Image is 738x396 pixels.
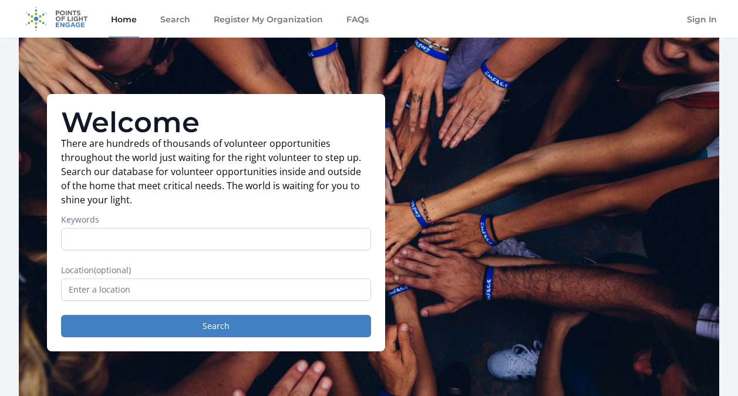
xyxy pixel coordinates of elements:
button: Search [61,315,371,337]
span: (optional) [94,264,131,276]
input: Enter a location [61,278,371,301]
label: Location [61,264,371,276]
p: There are hundreds of thousands of volunteer opportunities throughout the world just waiting for ... [61,136,371,207]
label: Keywords [61,214,371,226]
h1: Welcome [61,108,371,136]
